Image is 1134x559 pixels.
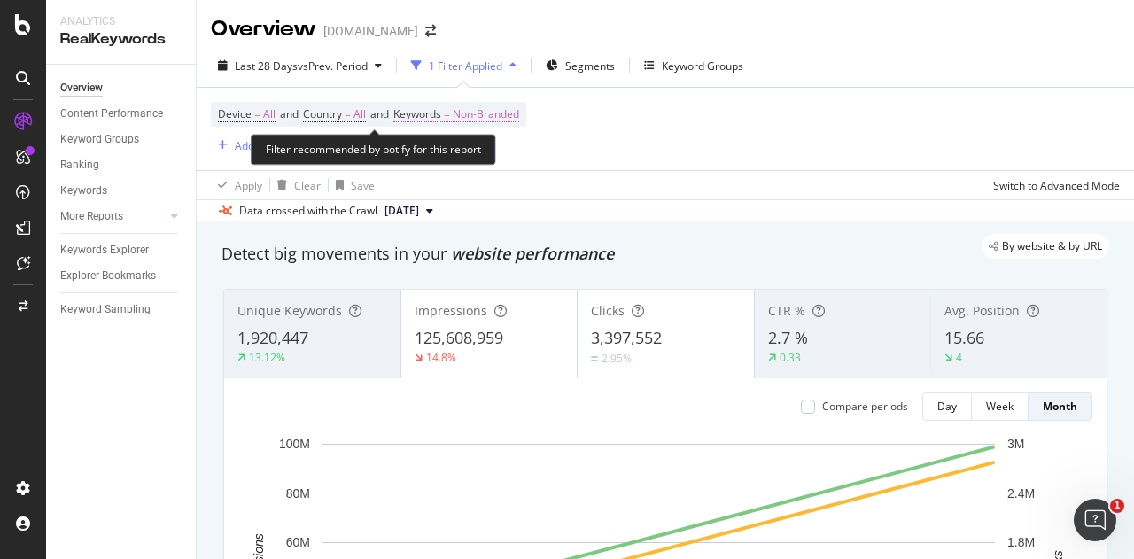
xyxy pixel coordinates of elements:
div: Filter recommended by botify for this report [251,134,496,165]
div: legacy label [982,234,1109,259]
a: More Reports [60,207,166,226]
div: Keywords [60,182,107,200]
span: 1 [1110,499,1124,513]
div: Content Performance [60,105,163,123]
span: Non-Branded [453,102,519,127]
div: [DOMAIN_NAME] [323,22,418,40]
div: 13.12% [249,350,285,365]
button: Segments [539,51,622,80]
div: 0.33 [780,350,801,365]
span: Impressions [415,302,487,319]
span: and [370,106,389,121]
text: 3M [1007,437,1024,451]
button: Apply [211,171,262,199]
text: 2.4M [1007,486,1035,501]
button: Last 28 DaysvsPrev. Period [211,51,389,80]
span: = [254,106,260,121]
span: 2.7 % [768,327,808,348]
div: Analytics [60,14,182,29]
span: Clicks [591,302,625,319]
span: Keywords [393,106,441,121]
button: Switch to Advanced Mode [986,171,1120,199]
span: 3,397,552 [591,327,662,348]
div: Keyword Groups [60,130,139,149]
button: Month [1029,392,1092,421]
button: Add Filter [211,135,282,156]
div: Data crossed with the Crawl [239,203,377,219]
div: Switch to Advanced Mode [993,178,1120,193]
text: 60M [286,535,310,549]
div: RealKeywords [60,29,182,50]
div: Keywords Explorer [60,241,149,260]
div: arrow-right-arrow-left [425,25,436,37]
button: [DATE] [377,200,440,221]
div: 2.95% [602,351,632,366]
iframe: Intercom live chat [1074,499,1116,541]
div: Add Filter [235,138,282,153]
span: 2025 Sep. 20th [384,203,419,219]
div: Keyword Sampling [60,300,151,319]
span: and [280,106,299,121]
img: Equal [591,356,598,361]
div: More Reports [60,207,123,226]
a: Ranking [60,156,183,175]
div: 1 Filter Applied [429,58,502,74]
span: = [345,106,351,121]
div: Save [351,178,375,193]
a: Keyword Sampling [60,300,183,319]
div: 14.8% [426,350,456,365]
span: All [353,102,366,127]
a: Keywords [60,182,183,200]
span: Country [303,106,342,121]
div: Overview [211,14,316,44]
span: vs Prev. Period [298,58,368,74]
text: 80M [286,486,310,501]
span: = [444,106,450,121]
span: Last 28 Days [235,58,298,74]
button: Week [972,392,1029,421]
div: Explorer Bookmarks [60,267,156,285]
span: By website & by URL [1002,241,1102,252]
div: Clear [294,178,321,193]
button: 1 Filter Applied [404,51,524,80]
a: Keywords Explorer [60,241,183,260]
button: Day [922,392,972,421]
text: 100M [279,437,310,451]
span: Unique Keywords [237,302,342,319]
span: CTR % [768,302,805,319]
span: Segments [565,58,615,74]
a: Explorer Bookmarks [60,267,183,285]
button: Clear [270,171,321,199]
div: Month [1043,399,1077,414]
div: Apply [235,178,262,193]
span: 125,608,959 [415,327,503,348]
div: Ranking [60,156,99,175]
text: 1.8M [1007,535,1035,549]
a: Content Performance [60,105,183,123]
span: 15.66 [944,327,984,348]
div: Keyword Groups [662,58,743,74]
span: Device [218,106,252,121]
button: Save [329,171,375,199]
div: 4 [956,350,962,365]
div: Week [986,399,1014,414]
a: Overview [60,79,183,97]
span: All [263,102,276,127]
a: Keyword Groups [60,130,183,149]
div: Overview [60,79,103,97]
button: Keyword Groups [637,51,750,80]
div: Compare periods [822,399,908,414]
div: Day [937,399,957,414]
span: 1,920,447 [237,327,308,348]
span: Avg. Position [944,302,1020,319]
